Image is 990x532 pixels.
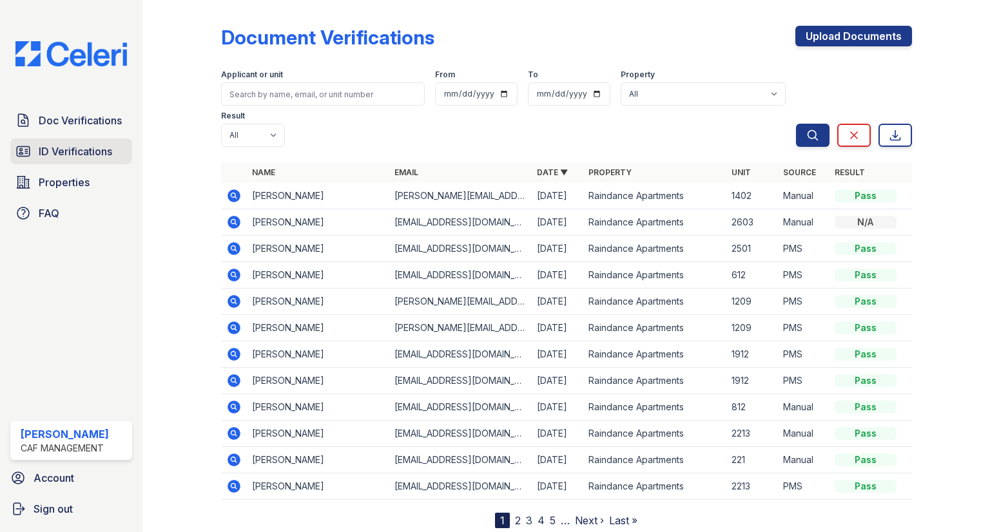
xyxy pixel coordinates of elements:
td: Raindance Apartments [583,315,726,341]
label: Applicant or unit [221,70,283,80]
td: PMS [778,341,830,368]
span: … [561,513,570,528]
td: [PERSON_NAME] [247,315,389,341]
label: Result [221,111,245,121]
td: [DATE] [532,236,583,262]
td: [PERSON_NAME] [247,447,389,473]
div: Document Verifications [221,26,434,49]
td: [EMAIL_ADDRESS][DOMAIN_NAME] [389,341,532,368]
a: Next › [575,514,604,527]
span: FAQ [39,205,59,221]
td: [DATE] [532,368,583,394]
td: Manual [778,394,830,421]
a: 4 [538,514,545,527]
div: Pass [835,295,897,308]
td: Raindance Apartments [583,421,726,447]
td: Raindance Apartments [583,209,726,236]
div: Pass [835,348,897,361]
a: 3 [526,514,532,527]
a: Account [5,465,137,491]
td: 1209 [726,315,778,341]
div: Pass [835,453,897,466]
td: [DATE] [532,315,583,341]
td: [PERSON_NAME] [247,262,389,289]
td: Raindance Apartments [583,447,726,473]
td: [PERSON_NAME][EMAIL_ADDRESS][PERSON_NAME][PERSON_NAME][DOMAIN_NAME] [389,315,532,341]
td: PMS [778,368,830,394]
td: [EMAIL_ADDRESS][DOMAIN_NAME] [389,262,532,289]
td: 2501 [726,236,778,262]
td: [PERSON_NAME] [247,209,389,236]
td: Manual [778,421,830,447]
td: PMS [778,289,830,315]
td: [EMAIL_ADDRESS][DOMAIN_NAME] [389,421,532,447]
td: Raindance Apartments [583,262,726,289]
td: [DATE] [532,209,583,236]
td: [DATE] [532,262,583,289]
span: ID Verifications [39,144,112,159]
td: Raindance Apartments [583,289,726,315]
td: [DATE] [532,183,583,209]
td: [DATE] [532,447,583,473]
div: Pass [835,242,897,255]
td: PMS [778,473,830,500]
td: [EMAIL_ADDRESS][DOMAIN_NAME] [389,236,532,262]
td: Raindance Apartments [583,473,726,500]
td: Raindance Apartments [583,236,726,262]
span: Doc Verifications [39,113,122,128]
a: Property [588,167,632,177]
div: CAF Management [21,442,109,455]
td: 1209 [726,289,778,315]
td: [EMAIL_ADDRESS][DOMAIN_NAME] [389,209,532,236]
td: [EMAIL_ADDRESS][DOMAIN_NAME] [389,368,532,394]
img: CE_Logo_Blue-a8612792a0a2168367f1c8372b55b34899dd931a85d93a1a3d3e32e68fde9ad4.png [5,41,137,66]
td: 612 [726,262,778,289]
td: [PERSON_NAME][EMAIL_ADDRESS][PERSON_NAME][DOMAIN_NAME] [389,289,532,315]
div: Pass [835,480,897,493]
a: Date ▼ [537,167,568,177]
td: Manual [778,183,830,209]
label: Property [621,70,655,80]
a: 5 [550,514,556,527]
div: Pass [835,401,897,413]
div: N/A [835,216,897,229]
td: [PERSON_NAME] [247,473,389,500]
td: [DATE] [532,289,583,315]
a: Sign out [5,496,137,522]
td: [PERSON_NAME] [247,368,389,394]
a: Last » [609,514,637,527]
td: PMS [778,315,830,341]
td: Raindance Apartments [583,368,726,394]
a: Doc Verifications [10,108,132,133]
td: Raindance Apartments [583,341,726,368]
td: [DATE] [532,473,583,500]
a: Name [252,167,275,177]
td: [EMAIL_ADDRESS][DOMAIN_NAME] [389,473,532,500]
td: [PERSON_NAME][EMAIL_ADDRESS][DOMAIN_NAME] [389,183,532,209]
td: 2213 [726,421,778,447]
div: Pass [835,269,897,281]
input: Search by name, email, or unit number [221,82,425,106]
a: Source [783,167,816,177]
label: From [435,70,455,80]
a: Email [394,167,418,177]
td: [EMAIL_ADDRESS][DOMAIN_NAME] [389,394,532,421]
td: 1912 [726,341,778,368]
div: Pass [835,321,897,334]
td: 221 [726,447,778,473]
td: [DATE] [532,421,583,447]
div: Pass [835,427,897,440]
a: ID Verifications [10,138,132,164]
a: Upload Documents [795,26,912,46]
a: Unit [732,167,751,177]
td: 1912 [726,368,778,394]
td: [PERSON_NAME] [247,341,389,368]
div: 1 [495,513,510,528]
td: Raindance Apartments [583,394,726,421]
td: [PERSON_NAME] [247,394,389,421]
span: Sign out [34,501,73,517]
span: Properties [39,175,90,190]
a: FAQ [10,200,132,226]
td: [EMAIL_ADDRESS][DOMAIN_NAME] [389,447,532,473]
